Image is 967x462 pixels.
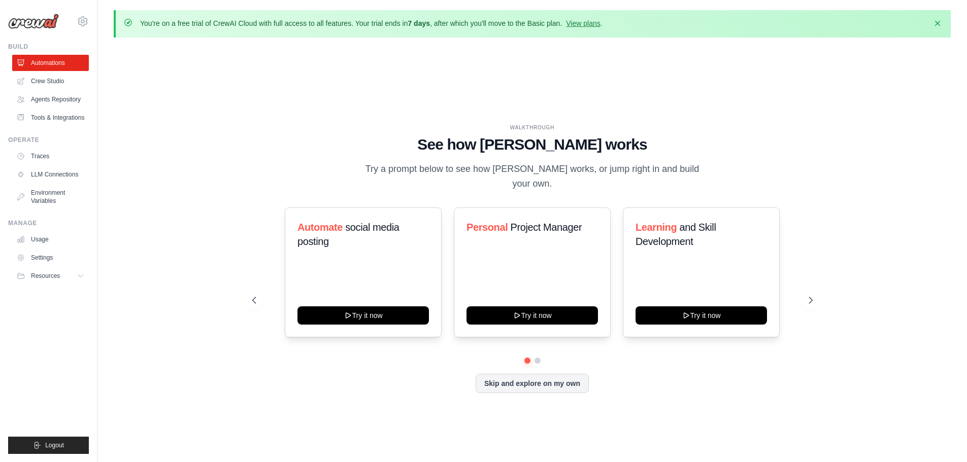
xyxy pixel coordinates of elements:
[636,222,677,233] span: Learning
[362,162,703,192] p: Try a prompt below to see how [PERSON_NAME] works, or jump right in and build your own.
[8,43,89,51] div: Build
[12,250,89,266] a: Settings
[916,413,967,462] iframe: Chat Widget
[252,124,813,131] div: WALKTHROUGH
[252,135,813,154] h1: See how [PERSON_NAME] works
[8,136,89,144] div: Operate
[466,222,508,233] span: Personal
[12,91,89,108] a: Agents Repository
[636,306,767,325] button: Try it now
[12,73,89,89] a: Crew Studio
[12,185,89,209] a: Environment Variables
[12,55,89,71] a: Automations
[12,231,89,247] a: Usage
[12,148,89,164] a: Traces
[12,268,89,284] button: Resources
[408,19,430,27] strong: 7 days
[566,19,600,27] a: View plans
[12,110,89,126] a: Tools & Integrations
[297,306,429,325] button: Try it now
[466,306,598,325] button: Try it now
[12,166,89,183] a: LLM Connections
[297,222,399,247] span: social media posting
[8,219,89,227] div: Manage
[476,374,589,393] button: Skip and explore on my own
[8,437,89,454] button: Logout
[140,18,603,28] p: You're on a free trial of CrewAI Cloud with full access to all features. Your trial ends in , aft...
[31,272,60,280] span: Resources
[8,14,59,29] img: Logo
[45,441,64,449] span: Logout
[297,222,343,233] span: Automate
[510,222,582,233] span: Project Manager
